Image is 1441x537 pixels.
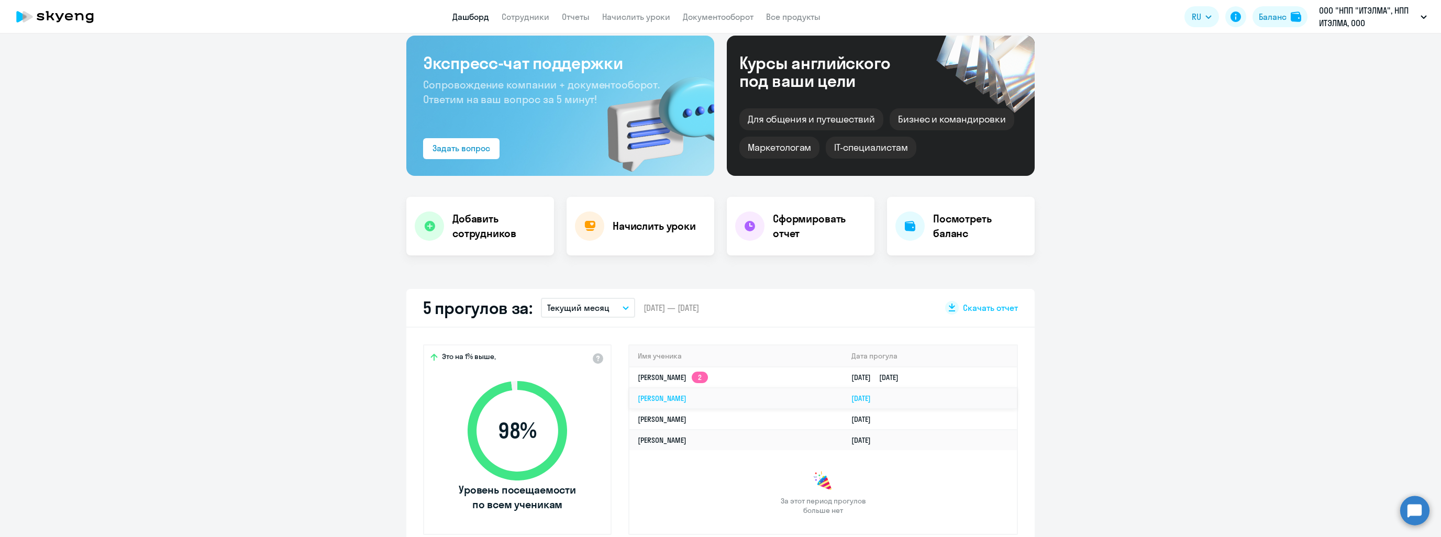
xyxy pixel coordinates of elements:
span: Скачать отчет [963,302,1018,314]
a: [PERSON_NAME] [638,394,686,403]
span: Уровень посещаемости по всем ученикам [457,483,578,512]
h4: Посмотреть баланс [933,211,1026,241]
div: Бизнес и командировки [890,108,1014,130]
button: ООО "НПП "ИТЭЛМА", НПП ИТЭЛМА, ООО [1314,4,1432,29]
app-skyeng-badge: 2 [692,372,708,383]
a: [DATE] [851,394,879,403]
a: [DATE] [851,415,879,424]
img: bg-img [592,58,714,176]
img: congrats [813,471,834,492]
span: RU [1192,10,1201,23]
img: balance [1291,12,1301,22]
h4: Сформировать отчет [773,211,866,241]
div: Маркетологам [739,137,819,159]
a: [PERSON_NAME] [638,415,686,424]
a: Начислить уроки [602,12,670,22]
h2: 5 прогулов за: [423,297,533,318]
p: Текущий месяц [547,301,609,314]
div: Баланс [1259,10,1287,23]
a: [DATE][DATE] [851,373,907,382]
a: [PERSON_NAME]2 [638,373,708,382]
h4: Добавить сотрудников [452,211,546,241]
span: Сопровождение компании + документооборот. Ответим на ваш вопрос за 5 минут! [423,78,660,106]
a: Отчеты [562,12,590,22]
a: [DATE] [851,435,879,445]
th: Имя ученика [629,345,843,367]
a: Дашборд [452,12,489,22]
h3: Экспресс-чат поддержки [423,52,697,73]
span: 98 % [457,418,578,443]
span: [DATE] — [DATE] [644,302,699,314]
span: За этот период прогулов больше нет [779,496,867,515]
button: RU [1184,6,1219,27]
a: Все продукты [766,12,821,22]
th: Дата прогула [843,345,1017,367]
div: Задать вопрос [433,142,490,154]
span: Это на 1% выше, [442,352,496,364]
a: Документооборот [683,12,753,22]
h4: Начислить уроки [613,219,696,233]
div: Курсы английского под ваши цели [739,54,918,89]
a: [PERSON_NAME] [638,435,686,445]
button: Задать вопрос [423,138,500,159]
button: Текущий месяц [541,298,635,318]
div: IT-специалистам [826,137,916,159]
div: Для общения и путешествий [739,108,883,130]
p: ООО "НПП "ИТЭЛМА", НПП ИТЭЛМА, ООО [1319,4,1416,29]
a: Сотрудники [502,12,549,22]
button: Балансbalance [1252,6,1307,27]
